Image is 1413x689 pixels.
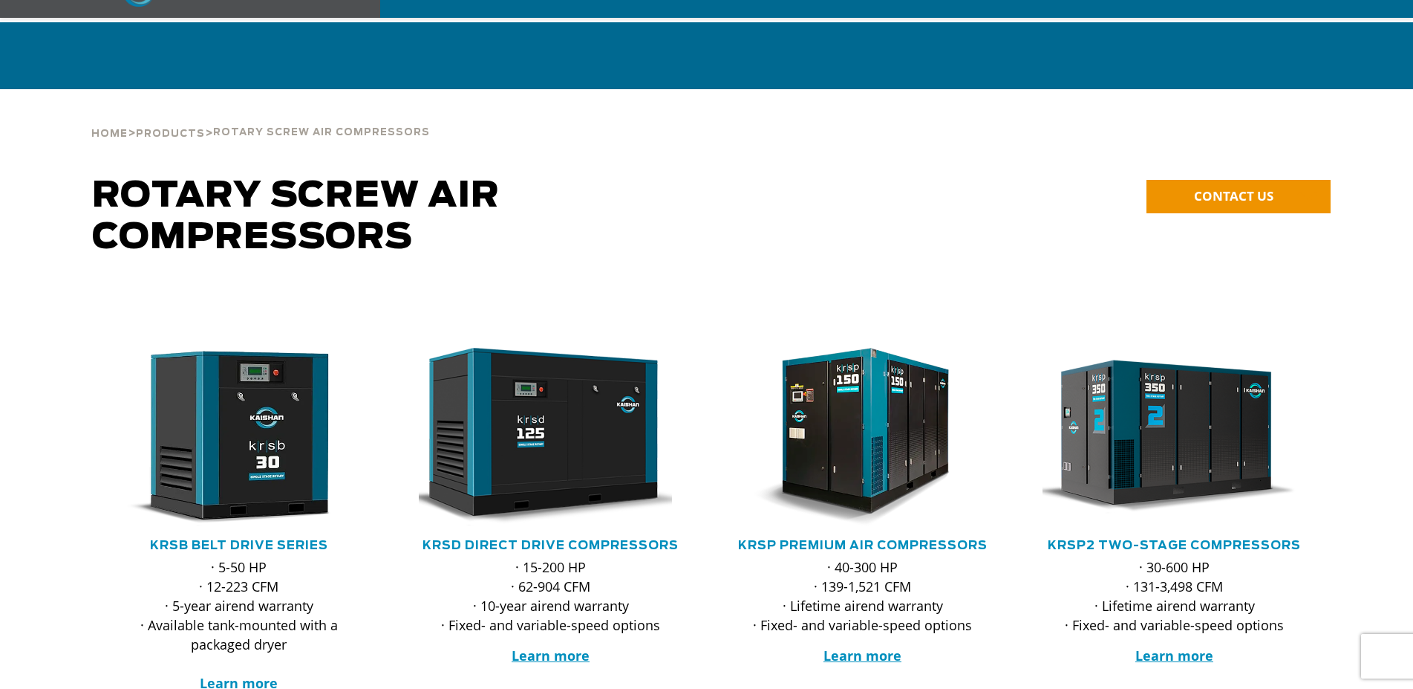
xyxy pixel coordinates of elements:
span: Products [136,129,205,139]
a: KRSP2 Two-Stage Compressors [1048,540,1301,551]
img: krsp350 [1031,348,1296,526]
span: CONTACT US [1194,187,1273,204]
a: Learn more [1135,647,1213,664]
a: KRSP Premium Air Compressors [738,540,988,551]
img: krsd125 [408,348,672,526]
a: Learn more [823,647,901,664]
div: krsb30 [107,348,371,526]
img: krsp150 [719,348,984,526]
div: > > [91,89,430,146]
p: · 30-600 HP · 131-3,498 CFM · Lifetime airend warranty · Fixed- and variable-speed options [1042,557,1307,635]
div: krsp150 [731,348,995,526]
a: Home [91,126,128,140]
span: Rotary Screw Air Compressors [213,128,430,138]
a: CONTACT US [1146,180,1331,213]
p: · 15-200 HP · 62-904 CFM · 10-year airend warranty · Fixed- and variable-speed options [419,557,683,635]
a: KRSD Direct Drive Compressors [422,540,679,551]
a: Products [136,126,205,140]
img: krsb30 [96,348,360,526]
div: krsd125 [419,348,683,526]
p: · 40-300 HP · 139-1,521 CFM · Lifetime airend warranty · Fixed- and variable-speed options [731,557,995,635]
span: Rotary Screw Air Compressors [92,178,500,256]
a: Learn more [512,647,590,664]
span: Home [91,129,128,139]
div: krsp350 [1042,348,1307,526]
a: KRSB Belt Drive Series [150,540,328,551]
